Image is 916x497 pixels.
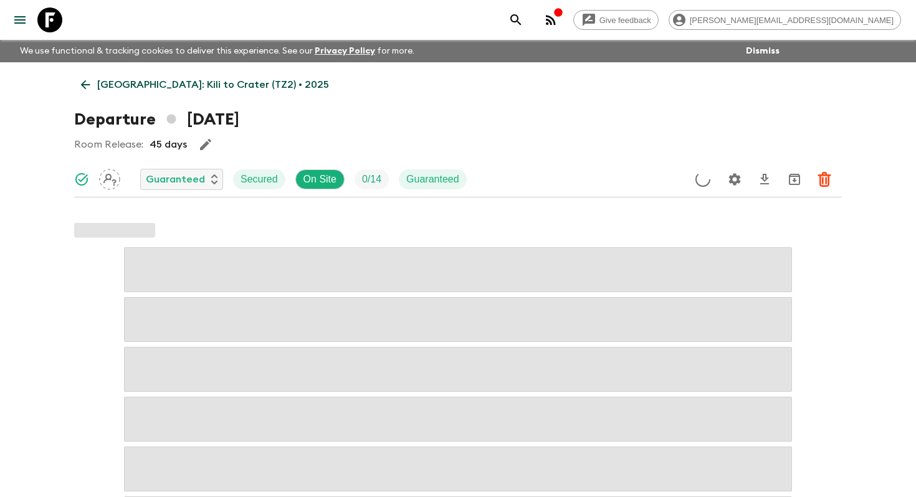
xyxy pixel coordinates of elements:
svg: Synced Successfully [74,172,89,187]
a: Privacy Policy [315,47,375,55]
div: Trip Fill [355,169,389,189]
a: [GEOGRAPHIC_DATA]: Kili to Crater (TZ2) • 2025 [74,72,336,97]
button: Download CSV [752,167,777,192]
div: [PERSON_NAME][EMAIL_ADDRESS][DOMAIN_NAME] [669,10,901,30]
span: Assign pack leader [99,173,120,182]
a: Give feedback [573,10,659,30]
button: menu [7,7,32,32]
p: Room Release: [74,137,143,152]
button: Dismiss [743,42,783,60]
div: On Site [295,169,345,189]
button: Update Price, Early Bird Discount and Costs [690,167,715,192]
p: On Site [303,172,336,187]
div: Secured [233,169,285,189]
button: Delete [812,167,837,192]
button: Archive (Completed, Cancelled or Unsynced Departures only) [782,167,807,192]
p: Guaranteed [406,172,459,187]
p: We use functional & tracking cookies to deliver this experience. See our for more. [15,40,419,62]
p: 45 days [150,137,187,152]
h1: Departure [DATE] [74,107,239,132]
p: [GEOGRAPHIC_DATA]: Kili to Crater (TZ2) • 2025 [97,77,329,92]
span: [PERSON_NAME][EMAIL_ADDRESS][DOMAIN_NAME] [683,16,900,25]
button: Settings [722,167,747,192]
p: Guaranteed [146,172,205,187]
p: 0 / 14 [362,172,381,187]
p: Secured [241,172,278,187]
button: search adventures [503,7,528,32]
span: Give feedback [593,16,658,25]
